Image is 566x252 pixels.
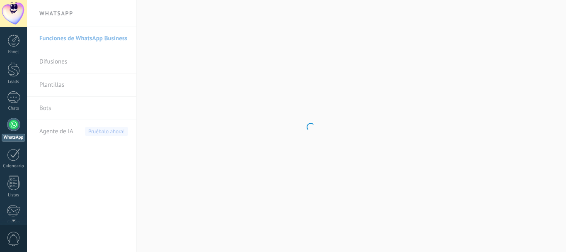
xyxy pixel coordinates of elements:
[2,106,26,111] div: Chats
[2,193,26,198] div: Listas
[2,134,25,142] div: WhatsApp
[2,79,26,85] div: Leads
[2,164,26,169] div: Calendario
[2,49,26,55] div: Panel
